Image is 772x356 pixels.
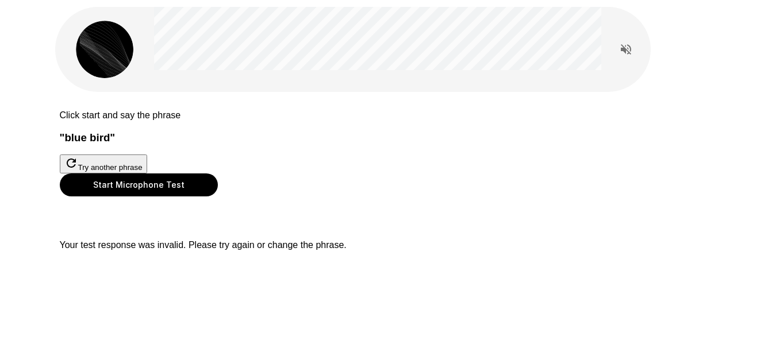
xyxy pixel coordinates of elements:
img: lex_avatar2.png [76,21,133,78]
p: Your test response was invalid. Please try again or change the phrase. [60,240,713,250]
p: Click start and say the phrase [60,110,713,121]
button: Read questions aloud [614,38,637,61]
button: Try another phrase [60,154,147,173]
button: Start Microphone Test [60,173,218,196]
h3: " blue bird " [60,131,713,144]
